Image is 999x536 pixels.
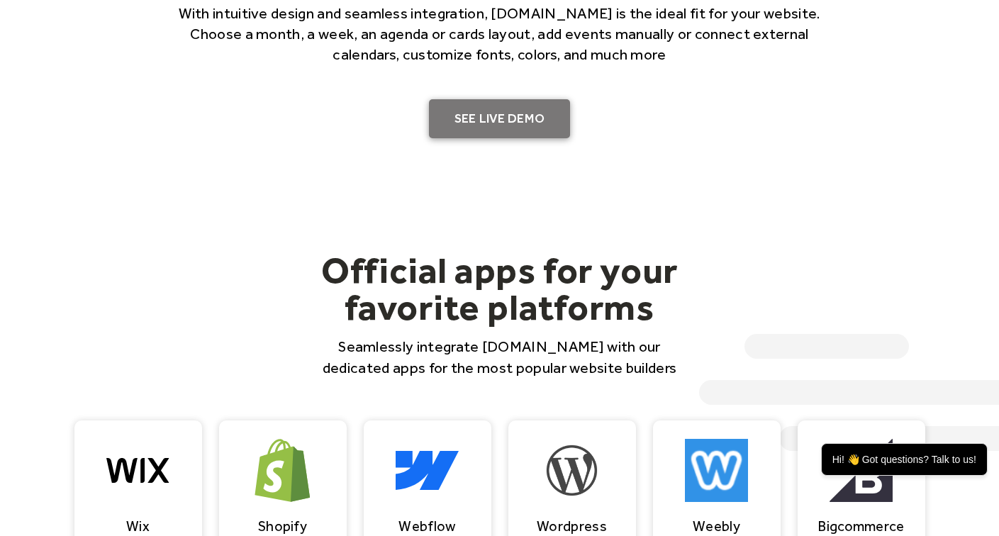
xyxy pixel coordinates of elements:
div: Weebly [693,518,740,535]
div: Wordpress [537,518,607,535]
div: Bigcommerce [817,518,904,535]
a: SEE LIVE DEMO [429,99,571,139]
p: Seamlessly integrate [DOMAIN_NAME] with our dedicated apps for the most popular website builders [307,336,693,378]
div: Shopify [258,518,307,535]
h2: Official apps for your favorite platforms [307,252,693,325]
p: With intuitive design and seamless integration, [DOMAIN_NAME] is the ideal fit for your website. ... [160,3,840,65]
div: Wix [126,518,150,535]
div: Webflow [398,518,455,535]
